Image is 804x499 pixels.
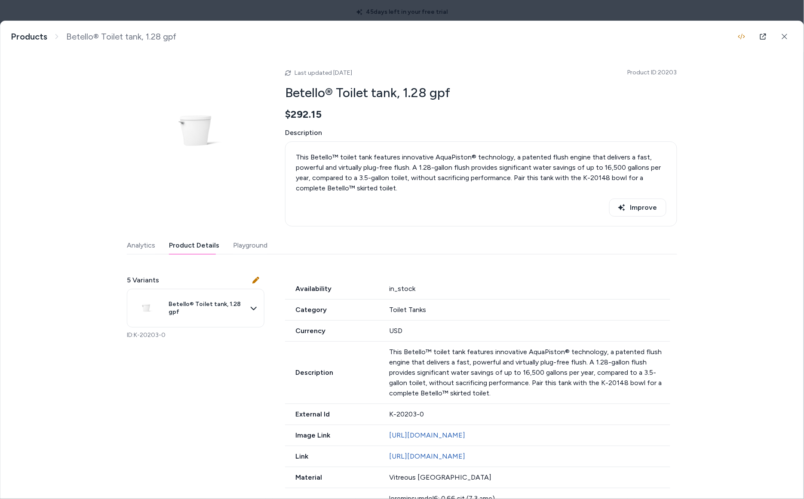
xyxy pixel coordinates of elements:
div: K-20203-0 [390,409,671,419]
button: Product Details [169,237,219,254]
span: External Id [285,409,379,419]
button: Betello® Toilet tank, 1.28 gpf [127,289,264,328]
a: Products [11,31,47,42]
div: Vitreous [GEOGRAPHIC_DATA] [390,472,671,483]
p: This Betello™ toilet tank features innovative AquaPiston® technology, a patented flush engine tha... [390,347,671,398]
p: This Betello™ toilet tank features innovative AquaPiston® technology, a patented flush engine tha... [296,152,666,193]
span: $292.15 [285,108,322,121]
h2: Betello® Toilet tank, 1.28 gpf [285,85,677,101]
button: Improve [609,199,666,217]
span: Category [285,305,379,315]
span: Image Link [285,430,379,441]
span: Link [285,451,379,462]
span: Currency [285,326,379,336]
div: USD [390,326,671,336]
span: 5 Variants [127,275,159,285]
nav: breadcrumb [11,31,176,42]
span: Availability [285,284,379,294]
button: Playground [233,237,267,254]
a: [URL][DOMAIN_NAME] [390,452,466,460]
a: [URL][DOMAIN_NAME] [390,431,466,439]
span: Description [285,367,379,378]
div: in_stock [390,284,671,294]
span: Material [285,472,379,483]
span: Last updated [DATE] [295,69,352,77]
img: 20203-0_ISO_d2c0035515_rgb [129,291,163,325]
span: Description [285,128,677,138]
span: Betello® Toilet tank, 1.28 gpf [169,300,245,315]
p: ID: K-20203-0 [127,331,264,340]
div: Toilet Tanks [390,305,671,315]
span: Betello® Toilet tank, 1.28 gpf [66,31,176,42]
span: Product ID: 20203 [628,68,677,77]
img: 20203-0_ISO_d2c0035515_rgb [127,62,264,200]
button: Analytics [127,237,155,254]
